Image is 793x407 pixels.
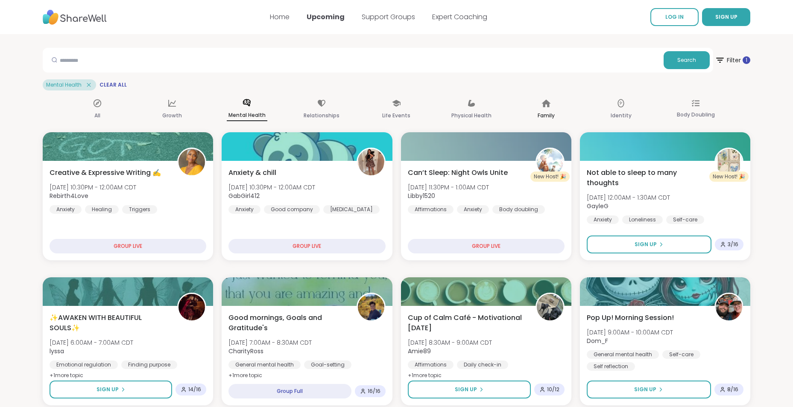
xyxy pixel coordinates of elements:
[451,110,492,121] p: Physical Health
[715,50,750,70] span: Filter
[43,6,107,29] img: ShareWell Nav Logo
[455,386,477,393] span: Sign Up
[50,360,118,369] div: Emotional regulation
[50,168,161,178] span: Creative & Expressive Writing ✍️
[304,360,351,369] div: Goal-setting
[662,350,700,359] div: Self-care
[304,110,339,121] p: Relationships
[709,172,749,182] div: New Host! 🎉
[611,110,632,121] p: Identity
[178,149,205,175] img: Rebirth4Love
[228,360,301,369] div: General mental health
[538,110,555,121] p: Family
[121,360,177,369] div: Finding purpose
[587,202,609,210] b: GayleG
[228,347,263,355] b: CharityRoss
[408,239,565,253] div: GROUP LIVE
[492,205,545,214] div: Body doubling
[408,168,508,178] span: Can’t Sleep: Night Owls Unite
[408,338,492,347] span: [DATE] 8:30AM - 9:00AM CDT
[677,56,696,64] span: Search
[323,205,380,214] div: [MEDICAL_DATA]
[358,149,384,175] img: GabGirl412
[537,294,563,320] img: Amie89
[728,241,738,248] span: 3 / 16
[50,183,136,192] span: [DATE] 10:30PM - 12:00AM CDT
[587,337,608,345] b: Dom_F
[368,388,380,395] span: 16 / 16
[746,57,747,64] span: 1
[85,205,119,214] div: Healing
[664,51,710,69] button: Search
[362,12,415,22] a: Support Groups
[228,183,315,192] span: [DATE] 10:30PM - 12:00AM CDT
[228,205,260,214] div: Anxiety
[99,81,127,88] span: Clear All
[178,294,205,320] img: lyssa
[408,192,435,200] b: Libby1520
[587,350,659,359] div: General mental health
[716,149,742,175] img: GayleG
[432,12,487,22] a: Expert Coaching
[358,294,384,320] img: CharityRoss
[587,313,674,323] span: Pop Up! Morning Session!
[97,386,119,393] span: Sign Up
[50,347,64,355] b: lyssa
[587,381,711,398] button: Sign Up
[408,313,526,333] span: Cup of Calm Café - Motivational [DATE]
[408,381,531,398] button: Sign Up
[264,205,320,214] div: Good company
[587,215,619,224] div: Anxiety
[408,347,431,355] b: Amie89
[162,110,182,121] p: Growth
[50,192,88,200] b: Rebirth4Love
[622,215,663,224] div: Loneliness
[530,172,570,182] div: New Host! 🎉
[408,360,454,369] div: Affirmations
[46,81,82,88] span: Mental Health
[635,241,657,248] span: Sign Up
[408,205,454,214] div: Affirmations
[650,8,699,26] a: LOG IN
[702,8,750,26] button: SIGN UP
[228,313,347,333] span: Good mornings, Goals and Gratitude's
[307,12,345,22] a: Upcoming
[547,386,559,393] span: 10 / 12
[382,110,410,121] p: Life Events
[50,313,168,333] span: ✨AWAKEN WITH BEAUTIFUL SOULS✨
[228,239,385,253] div: GROUP LIVE
[666,215,704,224] div: Self-care
[50,338,133,347] span: [DATE] 6:00AM - 7:00AM CDT
[587,193,670,202] span: [DATE] 12:00AM - 1:30AM CDT
[228,384,351,398] div: Group Full
[457,360,508,369] div: Daily check-in
[587,328,673,337] span: [DATE] 9:00AM - 10:00AM CDT
[228,192,260,200] b: GabGirl412
[677,110,715,120] p: Body Doubling
[715,48,750,73] button: Filter 1
[50,381,172,398] button: Sign Up
[727,386,738,393] span: 8 / 16
[665,13,684,20] span: LOG IN
[227,110,267,121] p: Mental Health
[634,386,656,393] span: Sign Up
[587,362,635,371] div: Self reflection
[270,12,290,22] a: Home
[94,110,100,121] p: All
[715,13,737,20] span: SIGN UP
[457,205,489,214] div: Anxiety
[50,205,82,214] div: Anxiety
[188,386,201,393] span: 14 / 16
[537,149,563,175] img: Libby1520
[228,168,276,178] span: Anxiety & chill
[587,235,711,253] button: Sign Up
[50,239,206,253] div: GROUP LIVE
[122,205,157,214] div: Triggers
[408,183,489,192] span: [DATE] 11:30PM - 1:00AM CDT
[587,168,705,188] span: Not able to sleep to many thoughts
[716,294,742,320] img: Dom_F
[228,338,312,347] span: [DATE] 7:00AM - 8:30AM CDT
